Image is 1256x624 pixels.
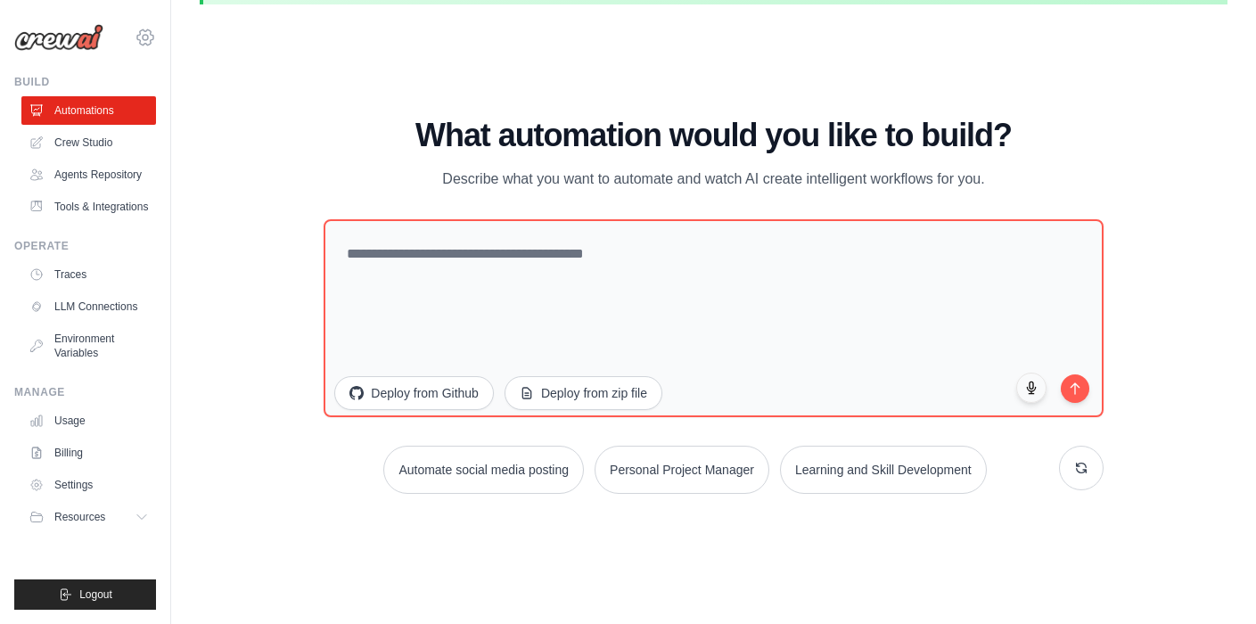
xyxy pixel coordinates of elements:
[14,385,156,399] div: Manage
[21,471,156,499] a: Settings
[334,376,494,410] button: Deploy from Github
[21,160,156,189] a: Agents Repository
[414,168,1013,191] p: Describe what you want to automate and watch AI create intelligent workflows for you.
[21,503,156,531] button: Resources
[383,446,584,494] button: Automate social media posting
[14,75,156,89] div: Build
[21,292,156,321] a: LLM Connections
[21,406,156,435] a: Usage
[324,118,1103,153] h1: What automation would you like to build?
[780,446,987,494] button: Learning and Skill Development
[21,193,156,221] a: Tools & Integrations
[14,579,156,610] button: Logout
[595,446,769,494] button: Personal Project Manager
[21,324,156,367] a: Environment Variables
[21,128,156,157] a: Crew Studio
[79,587,112,602] span: Logout
[21,439,156,467] a: Billing
[21,260,156,289] a: Traces
[14,239,156,253] div: Operate
[14,24,103,51] img: Logo
[505,376,662,410] button: Deploy from zip file
[54,510,105,524] span: Resources
[21,96,156,125] a: Automations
